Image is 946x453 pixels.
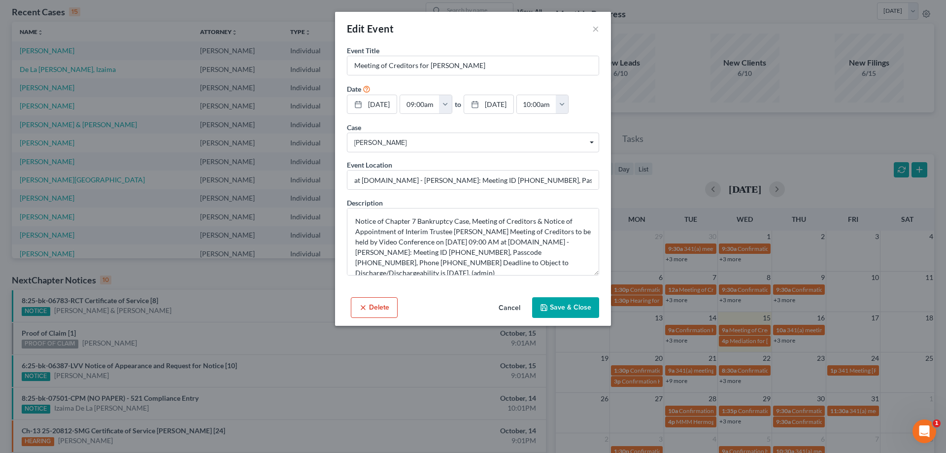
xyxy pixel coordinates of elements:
button: × [592,23,599,35]
a: [DATE] [464,95,513,114]
span: Event Title [347,46,379,55]
input: -- : -- [517,95,556,114]
button: Cancel [491,298,528,318]
a: [DATE] [347,95,397,114]
span: Select box activate [347,133,599,152]
input: -- : -- [400,95,439,114]
iframe: Intercom live chat [912,419,936,443]
span: 1 [933,419,941,427]
button: Delete [351,297,398,318]
label: Event Location [347,160,392,170]
span: Edit Event [347,23,394,35]
button: Save & Close [532,297,599,318]
label: to [455,99,461,109]
input: Enter event name... [347,56,599,75]
span: [PERSON_NAME] [354,138,592,148]
label: Case [347,122,361,133]
input: Enter location... [347,171,599,189]
label: Description [347,198,383,208]
label: Date [347,84,361,94]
